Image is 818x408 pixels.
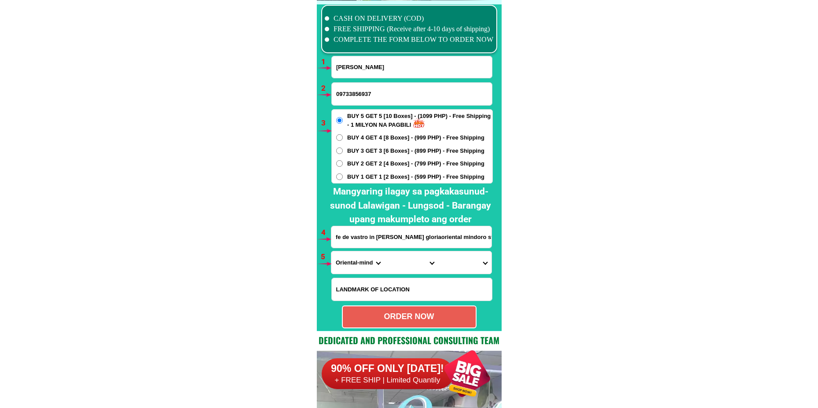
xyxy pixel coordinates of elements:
[332,56,492,78] input: Input full_name
[336,117,343,124] input: BUY 5 GET 5 [10 Boxes] - (1099 PHP) - Free Shipping - 1 MILYON NA PAGBILI
[331,251,385,274] select: Select province
[438,251,492,274] select: Select commune
[321,227,331,239] h6: 4
[325,13,494,24] li: CASH ON DELIVERY (COD)
[322,375,454,385] h6: + FREE SHIP | Limited Quantily
[336,147,343,154] input: BUY 3 GET 3 [6 Boxes] - (899 PHP) - Free Shipping
[347,147,484,155] span: BUY 3 GET 3 [6 Boxes] - (899 PHP) - Free Shipping
[336,160,343,167] input: BUY 2 GET 2 [4 Boxes] - (799 PHP) - Free Shipping
[347,159,484,168] span: BUY 2 GET 2 [4 Boxes] - (799 PHP) - Free Shipping
[322,362,454,375] h6: 90% OFF ONLY [DATE]!
[336,173,343,180] input: BUY 1 GET 1 [2 Boxes] - (599 PHP) - Free Shipping
[321,118,331,129] h6: 3
[347,173,484,181] span: BUY 1 GET 1 [2 Boxes] - (599 PHP) - Free Shipping
[385,251,438,274] select: Select district
[347,133,484,142] span: BUY 4 GET 4 [8 Boxes] - (999 PHP) - Free Shipping
[321,83,331,94] h6: 2
[317,334,502,347] h2: Dedicated and professional consulting team
[321,56,331,68] h6: 1
[332,278,492,301] input: Input LANDMARKOFLOCATION
[347,112,492,129] span: BUY 5 GET 5 [10 Boxes] - (1099 PHP) - Free Shipping - 1 MILYON NA PAGBILI
[321,251,331,263] h6: 5
[331,226,492,248] input: Input address
[325,34,494,45] li: COMPLETE THE FORM BELOW TO ORDER NOW
[325,24,494,34] li: FREE SHIPPING (Receive after 4-10 days of shipping)
[343,311,476,323] div: ORDER NOW
[324,185,497,227] h2: Mangyaring ilagay sa pagkakasunud-sunod Lalawigan - Lungsod - Barangay upang makumpleto ang order
[332,83,492,105] input: Input phone_number
[336,134,343,141] input: BUY 4 GET 4 [8 Boxes] - (999 PHP) - Free Shipping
